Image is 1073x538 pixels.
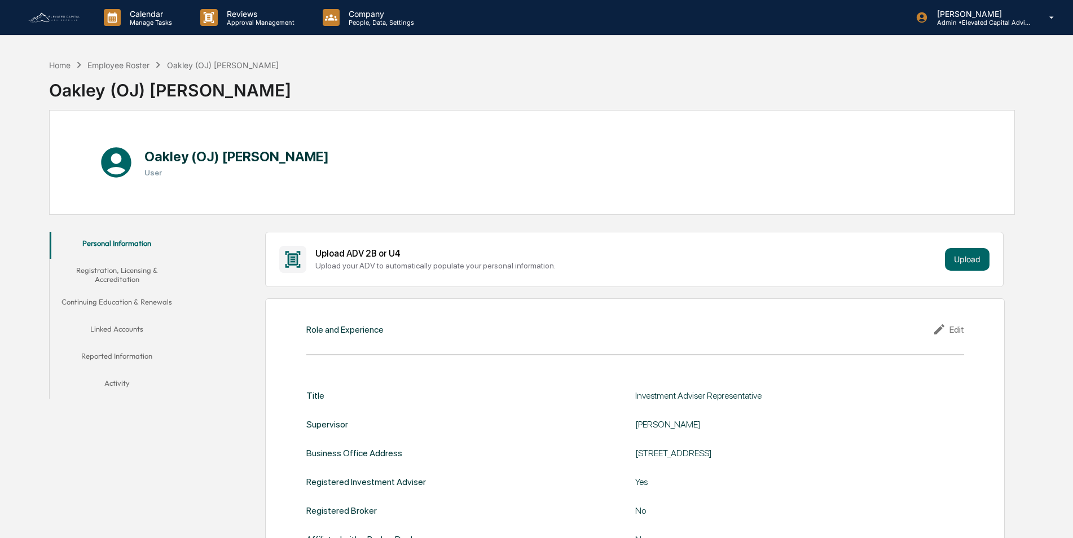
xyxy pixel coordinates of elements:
div: Home [49,60,71,70]
p: Manage Tasks [121,19,178,27]
div: Upload your ADV to automatically populate your personal information. [315,261,940,270]
button: Continuing Education & Renewals [50,290,184,317]
button: Upload [945,248,990,271]
div: Business Office Address [306,448,402,458]
div: Title [306,390,324,401]
button: Activity [50,372,184,399]
div: Investment Adviser Representative [635,390,917,401]
p: [PERSON_NAME] [928,9,1033,19]
div: [PERSON_NAME] [635,419,917,430]
button: Registration, Licensing & Accreditation [50,259,184,291]
p: Company [340,9,420,19]
div: Oakley (OJ) [PERSON_NAME] [49,71,291,100]
div: Edit [933,323,964,336]
div: Yes [635,477,917,487]
div: Upload ADV 2B or U4 [315,248,940,259]
div: No [635,505,917,516]
div: Oakley (OJ) [PERSON_NAME] [167,60,279,70]
button: Reported Information [50,345,184,372]
button: Linked Accounts [50,317,184,345]
p: Admin • Elevated Capital Advisors [928,19,1033,27]
h1: Oakley (OJ) [PERSON_NAME] [144,148,329,165]
p: Approval Management [218,19,300,27]
div: [STREET_ADDRESS] [635,448,917,458]
div: Supervisor [306,419,348,430]
p: Reviews [218,9,300,19]
button: Personal Information [50,232,184,259]
div: secondary tabs example [50,232,184,399]
p: Calendar [121,9,178,19]
div: Registered Investment Adviser [306,477,426,487]
h3: User [144,168,329,177]
div: Employee Roster [87,60,149,70]
div: Registered Broker [306,505,377,516]
p: People, Data, Settings [340,19,420,27]
div: Role and Experience [306,324,384,335]
iframe: Open customer support [1037,501,1067,531]
img: logo [27,11,81,24]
